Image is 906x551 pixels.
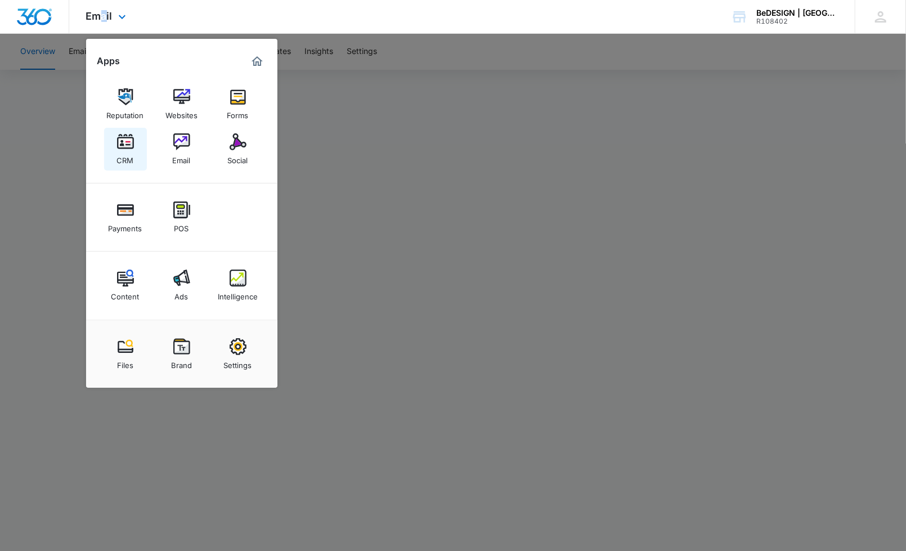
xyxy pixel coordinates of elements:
div: Brand [171,355,192,370]
a: Ads [160,264,203,307]
span: Email [86,10,113,22]
div: Email [173,150,191,165]
a: POS [160,196,203,239]
div: Content [111,286,140,301]
a: Marketing 360® Dashboard [248,52,266,70]
a: Payments [104,196,147,239]
a: Brand [160,333,203,375]
a: Websites [160,83,203,126]
div: Forms [227,105,249,120]
a: Social [217,128,259,171]
a: CRM [104,128,147,171]
div: Reputation [107,105,144,120]
div: Intelligence [218,286,258,301]
a: Content [104,264,147,307]
a: Forms [217,83,259,126]
div: Websites [165,105,198,120]
a: Reputation [104,83,147,126]
div: Files [117,355,133,370]
div: Social [228,150,248,165]
a: Intelligence [217,264,259,307]
a: Email [160,128,203,171]
a: Files [104,333,147,375]
a: Settings [217,333,259,375]
h2: Apps [97,56,120,66]
div: POS [174,218,189,233]
div: Settings [224,355,252,370]
div: account name [756,8,838,17]
div: Ads [175,286,189,301]
div: CRM [117,150,134,165]
div: account id [756,17,838,25]
div: Payments [109,218,142,233]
